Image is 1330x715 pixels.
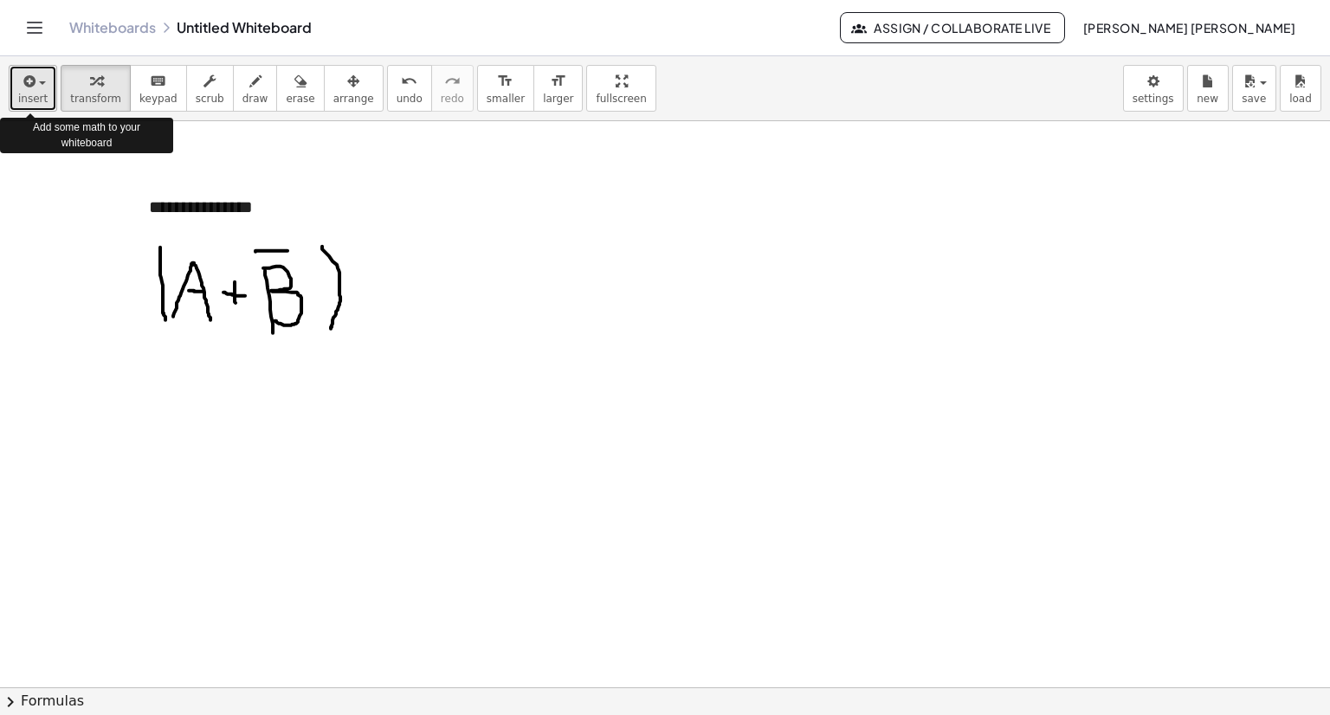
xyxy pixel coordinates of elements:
[1289,93,1312,105] span: load
[196,93,224,105] span: scrub
[1197,93,1218,105] span: new
[387,65,432,112] button: undoundo
[1187,65,1229,112] button: new
[1082,20,1295,35] span: [PERSON_NAME] [PERSON_NAME]
[855,20,1051,35] span: Assign / Collaborate Live
[497,71,513,92] i: format_size
[21,14,48,42] button: Toggle navigation
[69,19,156,36] a: Whiteboards
[242,93,268,105] span: draw
[477,65,534,112] button: format_sizesmaller
[1232,65,1276,112] button: save
[324,65,384,112] button: arrange
[401,71,417,92] i: undo
[586,65,655,112] button: fullscreen
[596,93,646,105] span: fullscreen
[186,65,234,112] button: scrub
[1280,65,1321,112] button: load
[1069,12,1309,43] button: [PERSON_NAME] [PERSON_NAME]
[61,65,131,112] button: transform
[444,71,461,92] i: redo
[533,65,583,112] button: format_sizelarger
[543,93,573,105] span: larger
[150,71,166,92] i: keyboard
[1133,93,1174,105] span: settings
[840,12,1066,43] button: Assign / Collaborate Live
[550,71,566,92] i: format_size
[286,93,314,105] span: erase
[333,93,374,105] span: arrange
[441,93,464,105] span: redo
[18,93,48,105] span: insert
[233,65,278,112] button: draw
[397,93,423,105] span: undo
[9,65,57,112] button: insert
[130,65,187,112] button: keyboardkeypad
[139,93,178,105] span: keypad
[276,65,324,112] button: erase
[487,93,525,105] span: smaller
[1123,65,1184,112] button: settings
[431,65,474,112] button: redoredo
[1242,93,1266,105] span: save
[70,93,121,105] span: transform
